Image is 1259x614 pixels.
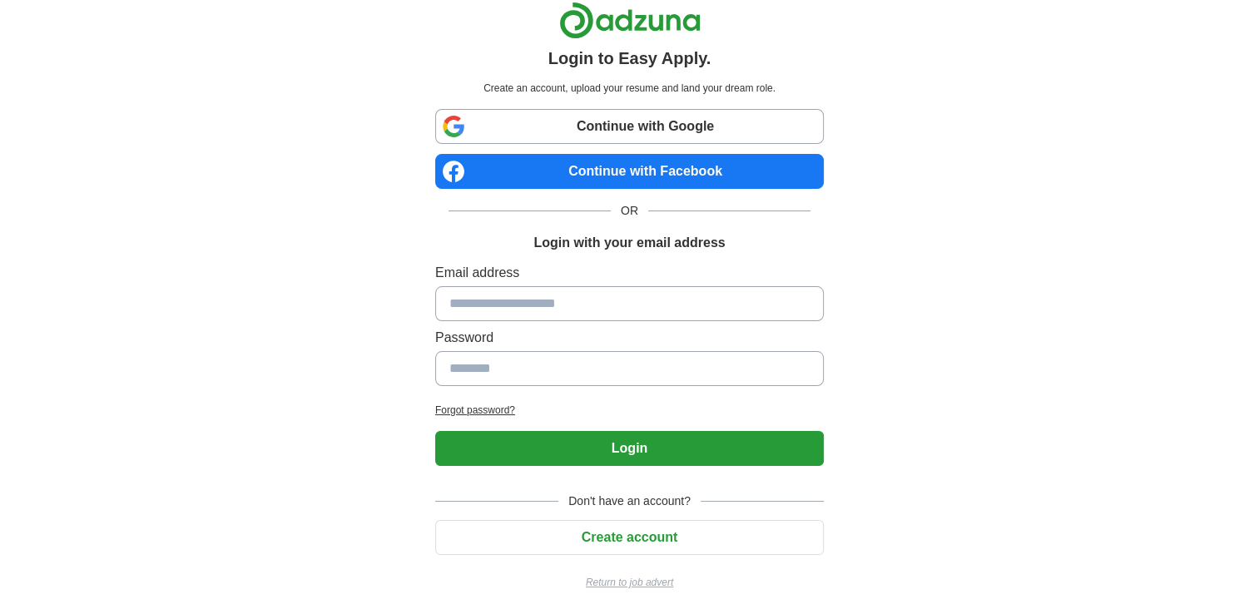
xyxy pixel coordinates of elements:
button: Login [435,431,824,466]
a: Continue with Google [435,109,824,144]
span: Don't have an account? [558,493,701,510]
img: Adzuna logo [559,2,701,39]
h1: Login to Easy Apply. [548,46,711,71]
button: Create account [435,520,824,555]
label: Email address [435,263,824,283]
a: Forgot password? [435,403,824,418]
a: Create account [435,530,824,544]
a: Return to job advert [435,575,824,590]
a: Continue with Facebook [435,154,824,189]
span: OR [611,202,648,220]
h1: Login with your email address [533,233,725,253]
p: Create an account, upload your resume and land your dream role. [439,81,820,96]
label: Password [435,328,824,348]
